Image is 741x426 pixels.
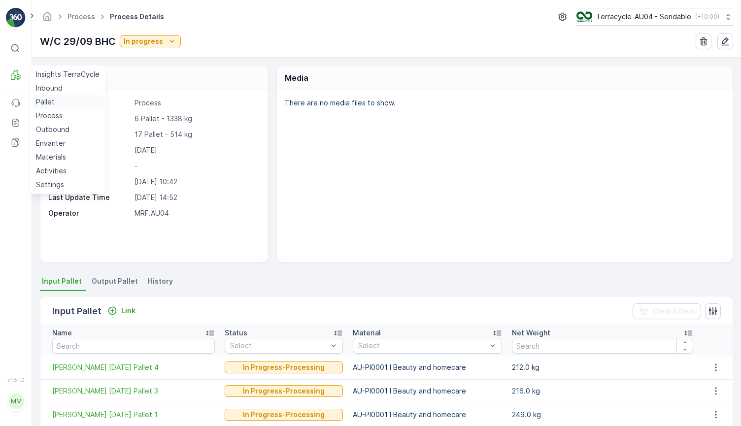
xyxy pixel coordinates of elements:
button: Link [103,305,139,317]
span: [PERSON_NAME] [DATE] Pallet 4 [52,362,215,372]
button: Clear Filters [633,303,701,319]
button: In Progress-Processing [225,385,343,397]
span: [PERSON_NAME] [DATE] Pallet 3 [52,386,215,396]
p: Media [285,72,308,84]
p: Operator [48,208,131,218]
span: v 1.51.0 [6,377,26,383]
p: - [135,161,258,171]
p: Select [230,341,328,351]
a: FD Mecca 17/09/2025 Pallet 1 [52,410,215,420]
p: [DATE] 10:42 [135,177,258,187]
p: Last Update Time [48,193,131,202]
p: AU-PI0001 I Beauty and homecare [353,410,502,420]
span: Output Pallet [92,276,138,286]
p: ( +10:00 ) [695,13,719,21]
p: Process [135,98,258,108]
input: Search [52,338,215,354]
a: FD Mecca 17/09/2025 Pallet 3 [52,386,215,396]
p: 249.0 kg [512,410,693,420]
p: Select [358,341,487,351]
img: logo [6,8,26,28]
a: Homepage [42,15,53,23]
p: Link [121,306,135,316]
button: Terracycle-AU04 - Sendable(+10:00) [576,8,733,26]
p: [DATE] [135,145,258,155]
button: In Progress-Processing [225,361,343,373]
a: FD Mecca 17/09/2025 Pallet 4 [52,362,215,372]
span: History [148,276,173,286]
p: 17 Pallet - 514 kg [135,130,258,139]
p: 212.0 kg [512,362,693,372]
p: MRF.AU04 [135,208,258,218]
p: Name [52,328,72,338]
p: AU-PI0001 I Beauty and homecare [353,362,502,372]
span: Input Pallet [42,276,82,286]
p: There are no media files to show. [285,98,722,108]
a: Process [67,12,95,21]
button: MM [6,385,26,418]
p: Clear Filters [652,306,695,316]
p: Input Pallet [52,304,101,318]
p: [DATE] 14:52 [135,193,258,202]
span: [PERSON_NAME] [DATE] Pallet 1 [52,410,215,420]
p: AU-PI0001 I Beauty and homecare [353,386,502,396]
p: 6 Pallet - 1338 kg [135,114,258,124]
p: Net Weight [512,328,550,338]
p: W/C 29/09 BHC [40,34,116,49]
input: Search [512,338,693,354]
p: In Progress-Processing [243,386,325,396]
p: In Progress-Processing [243,410,325,420]
button: In progress [120,35,181,47]
p: Terracycle-AU04 - Sendable [596,12,691,22]
p: Status [225,328,247,338]
button: In Progress-Processing [225,409,343,421]
img: terracycle_logo.png [576,11,592,22]
p: Material [353,328,381,338]
p: In progress [124,36,163,46]
p: 216.0 kg [512,386,693,396]
p: In Progress-Processing [243,362,325,372]
div: MM [8,393,24,409]
span: Process Details [108,12,166,22]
